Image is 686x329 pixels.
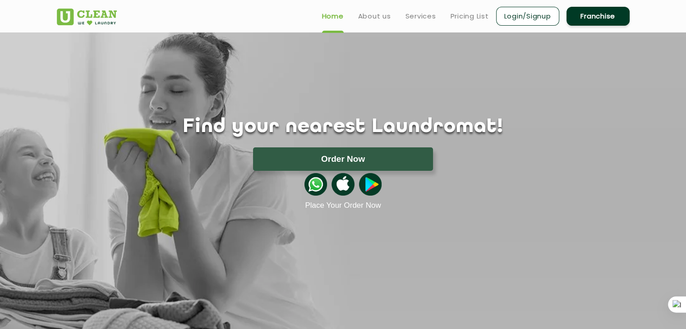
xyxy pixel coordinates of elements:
[57,9,117,25] img: UClean Laundry and Dry Cleaning
[304,173,327,196] img: whatsappicon.png
[405,11,436,22] a: Services
[50,116,636,138] h1: Find your nearest Laundromat!
[451,11,489,22] a: Pricing List
[358,11,391,22] a: About us
[253,147,433,171] button: Order Now
[359,173,382,196] img: playstoreicon.png
[496,7,559,26] a: Login/Signup
[322,11,344,22] a: Home
[305,201,381,210] a: Place Your Order Now
[566,7,630,26] a: Franchise
[331,173,354,196] img: apple-icon.png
